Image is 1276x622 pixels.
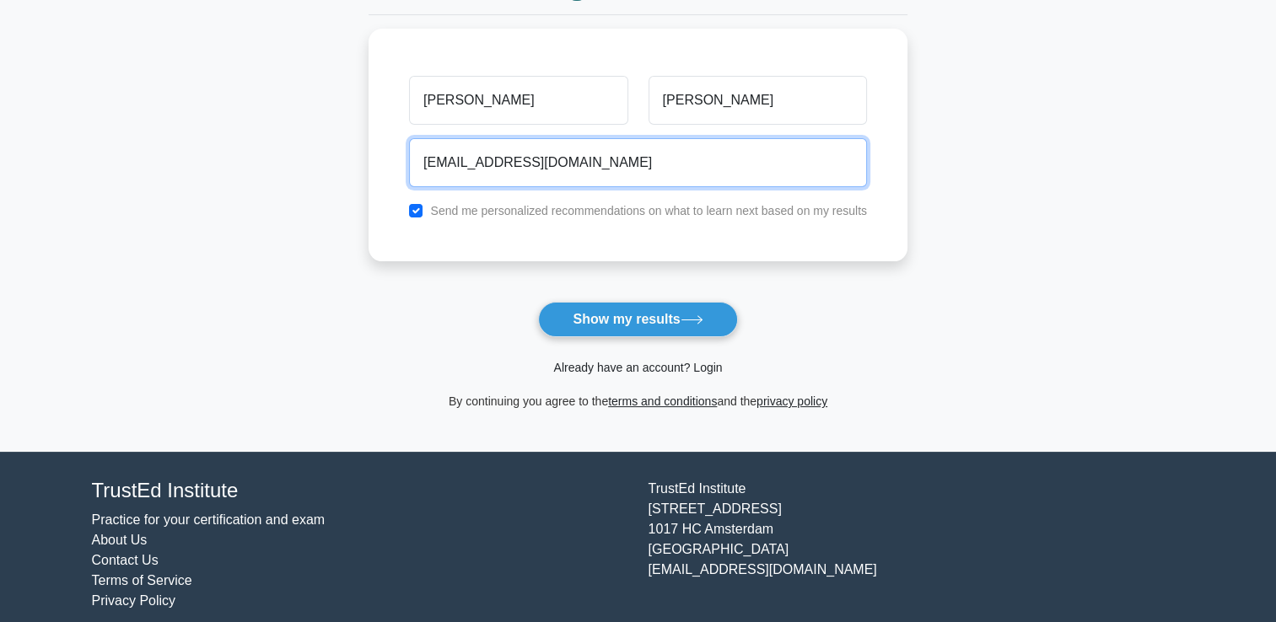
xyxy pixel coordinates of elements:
[92,512,326,527] a: Practice for your certification and exam
[538,302,737,337] button: Show my results
[608,394,717,408] a: terms and conditions
[92,553,159,567] a: Contact Us
[92,593,176,608] a: Privacy Policy
[409,76,627,125] input: First name
[92,573,192,587] a: Terms of Service
[553,361,722,374] a: Already have an account? Login
[358,391,918,411] div: By continuing you agree to the and the
[409,138,867,187] input: Email
[92,479,628,503] h4: TrustEd Institute
[92,533,148,547] a: About Us
[430,204,867,217] label: Send me personalized recommendations on what to learn next based on my results
[649,76,867,125] input: Last name
[638,479,1195,611] div: TrustEd Institute [STREET_ADDRESS] 1017 HC Amsterdam [GEOGRAPHIC_DATA] [EMAIL_ADDRESS][DOMAIN_NAME]
[756,394,827,408] a: privacy policy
